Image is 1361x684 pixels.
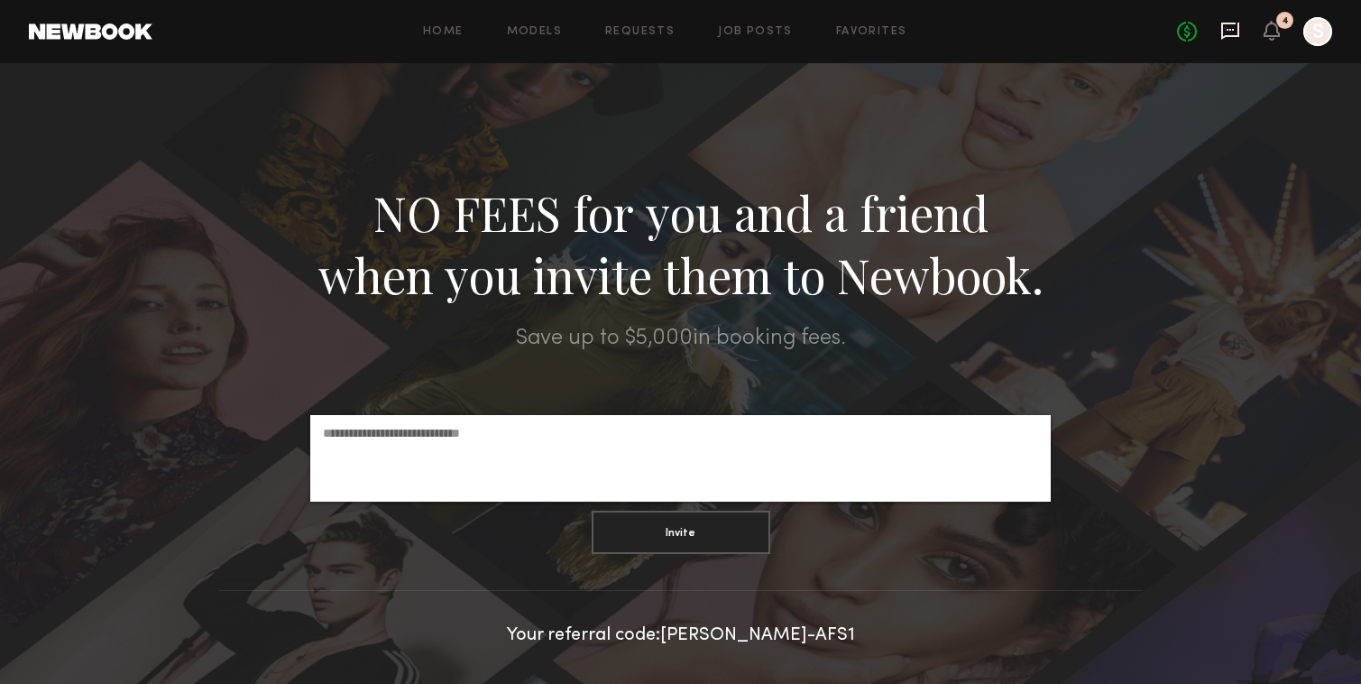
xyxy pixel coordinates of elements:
[507,26,562,38] a: Models
[423,26,464,38] a: Home
[836,26,907,38] a: Favorites
[605,26,675,38] a: Requests
[1303,17,1332,46] a: S
[592,511,770,554] button: Invite
[1282,16,1289,26] div: 4
[718,26,793,38] a: Job Posts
